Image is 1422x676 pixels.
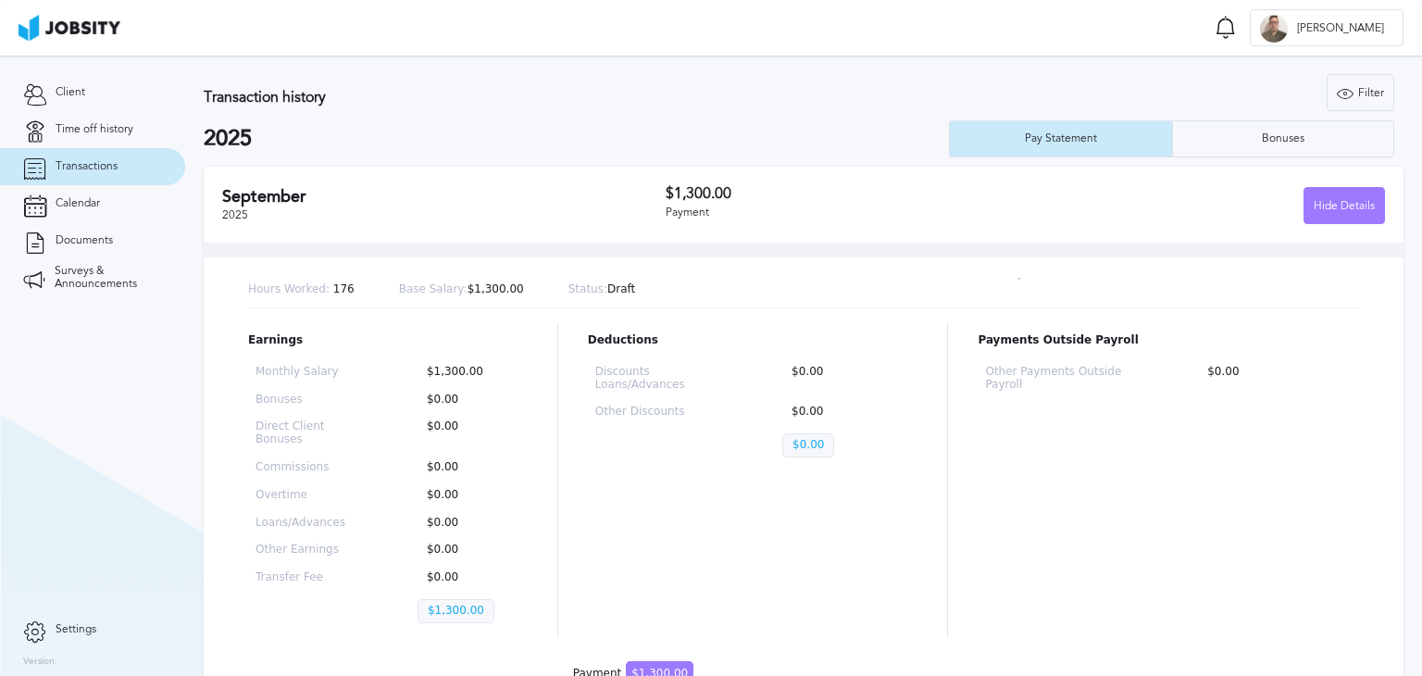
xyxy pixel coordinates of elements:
p: $0.00 [418,571,520,584]
p: $0.00 [1198,366,1352,392]
span: Status: [568,282,607,295]
p: Overtime [256,489,358,502]
p: Deductions [588,334,918,347]
button: Filter [1327,74,1394,111]
p: Loans/Advances [256,517,358,530]
span: Client [56,86,85,99]
h2: September [222,187,666,207]
p: Transfer Fee [256,571,358,584]
p: $1,300.00 [418,599,494,623]
p: Earnings [248,334,528,347]
div: Payment [666,207,1026,219]
p: Direct Client Bonuses [256,420,358,446]
div: Filter [1328,75,1393,112]
div: Bonuses [1253,132,1314,145]
p: Bonuses [256,394,358,407]
span: Surveys & Announcements [55,265,162,291]
div: Hide Details [1304,188,1384,225]
p: 176 [248,283,355,296]
p: Other Earnings [256,544,358,557]
button: E[PERSON_NAME] [1250,9,1403,46]
p: $0.00 [418,420,520,446]
p: Commissions [256,461,358,474]
p: $0.00 [782,366,910,392]
button: Pay Statement [949,120,1172,157]
span: Time off history [56,123,133,136]
span: [PERSON_NAME] [1288,22,1393,35]
span: Hours Worked: [248,282,330,295]
p: $0.00 [418,544,520,557]
button: Hide Details [1303,187,1385,224]
h3: $1,300.00 [666,185,1026,202]
p: Other Discounts [595,406,723,419]
p: $0.00 [782,406,910,419]
p: Payments Outside Payroll [978,334,1359,347]
p: $1,300.00 [418,366,520,379]
div: Pay Statement [1016,132,1106,145]
span: 2025 [222,208,248,221]
button: Bonuses [1172,120,1395,157]
p: Draft [568,283,636,296]
p: $1,300.00 [399,283,524,296]
img: ab4bad089aa723f57921c736e9817d99.png [19,15,120,41]
p: Monthly Salary [256,366,358,379]
p: $0.00 [782,433,834,457]
span: Documents [56,234,113,247]
span: Base Salary: [399,282,468,295]
h2: 2025 [204,126,949,152]
div: E [1260,15,1288,43]
label: Version: [23,657,57,668]
p: $0.00 [418,489,520,502]
span: Calendar [56,197,100,210]
p: Discounts Loans/Advances [595,366,723,392]
p: $0.00 [418,517,520,530]
span: Settings [56,623,96,636]
h3: Transaction history [204,89,854,106]
p: $0.00 [418,461,520,474]
span: Transactions [56,160,118,173]
p: $0.00 [418,394,520,407]
p: Other Payments Outside Payroll [985,366,1139,392]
